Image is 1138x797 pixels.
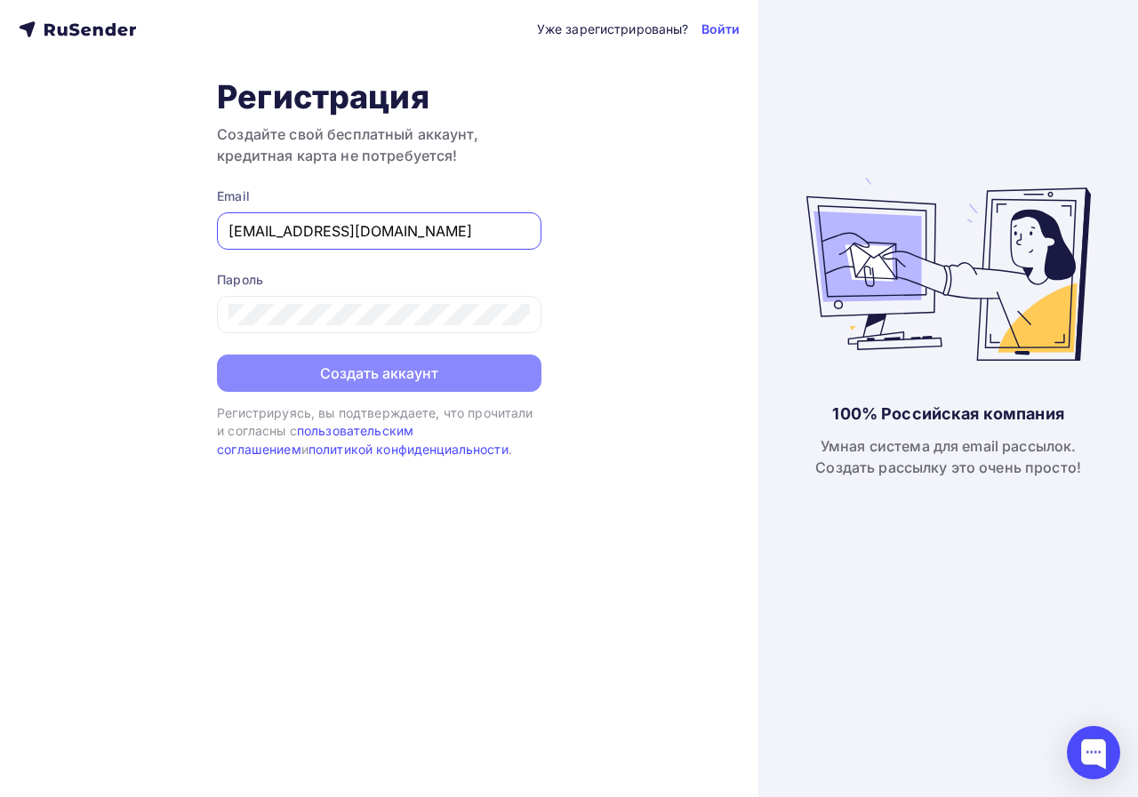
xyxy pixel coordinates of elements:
div: Умная система для email рассылок. Создать рассылку это очень просто! [815,435,1081,478]
a: пользовательским соглашением [217,423,413,456]
div: 100% Российская компания [832,403,1063,425]
h1: Регистрация [217,77,541,116]
div: Пароль [217,271,541,289]
a: Войти [701,20,741,38]
div: Email [217,187,541,205]
button: Создать аккаунт [217,355,541,392]
input: Укажите свой email [228,220,530,242]
div: Регистрируясь, вы подтверждаете, что прочитали и согласны с и . [217,404,541,458]
div: Уже зарегистрированы? [537,20,689,38]
h3: Создайте свой бесплатный аккаунт, кредитная карта не потребуется! [217,124,541,166]
a: политикой конфиденциальности [309,442,509,457]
